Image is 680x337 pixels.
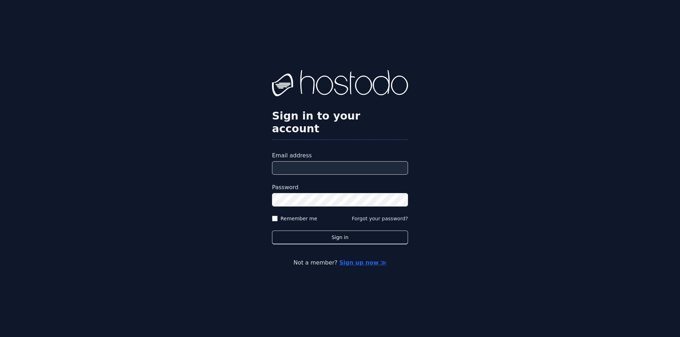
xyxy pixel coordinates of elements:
[272,183,408,192] label: Password
[339,259,386,266] a: Sign up now ≫
[34,258,646,267] p: Not a member?
[352,215,408,222] button: Forgot your password?
[272,151,408,160] label: Email address
[272,231,408,244] button: Sign in
[280,215,317,222] label: Remember me
[272,70,408,98] img: Hostodo
[272,110,408,135] h2: Sign in to your account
